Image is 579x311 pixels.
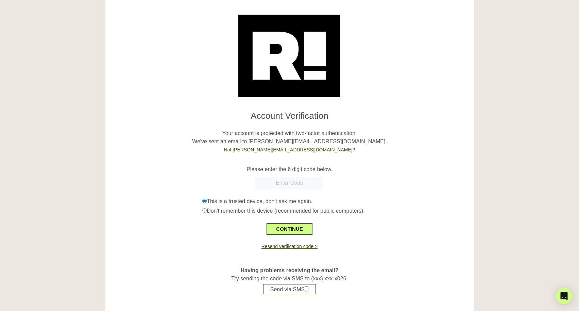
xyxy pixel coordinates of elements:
[240,267,338,273] span: Having problems receiving the email?
[202,197,469,206] div: This is a trusted device, don't ask me again.
[238,15,340,97] img: Retention.com
[202,207,469,215] div: Don't remember this device (recommended for public computers).
[110,165,469,174] p: Please enter the 6 digit code below.
[261,244,318,249] a: Resend verification code >
[110,105,469,121] h1: Account Verification
[110,121,469,154] p: Your account is protected with two-factor authentication. We've sent an email to [PERSON_NAME][EM...
[255,177,323,189] input: Enter Code
[263,284,316,294] button: Send via SMS
[110,250,469,294] div: Try sending the code via SMS to (xxx) xxx-x026.
[267,223,312,235] button: CONTINUE
[224,147,355,152] a: Not [PERSON_NAME][EMAIL_ADDRESS][DOMAIN_NAME]?
[556,288,572,304] div: Open Intercom Messenger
